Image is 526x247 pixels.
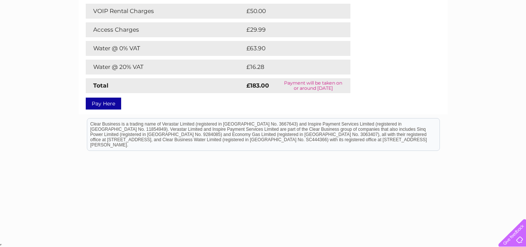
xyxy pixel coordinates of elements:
td: £16.28 [245,60,335,75]
td: Water @ 0% VAT [86,41,245,56]
td: Payment will be taken on or around [DATE] [276,78,350,93]
td: £50.00 [245,4,336,19]
a: Energy [413,32,430,37]
a: Blog [461,32,472,37]
td: VOIP Rental Charges [86,4,245,19]
a: Pay Here [86,98,121,110]
strong: Total [93,82,108,89]
a: Log out [501,32,519,37]
td: Water @ 20% VAT [86,60,245,75]
img: logo.png [18,19,56,42]
td: Access Charges [86,22,245,37]
a: Telecoms [434,32,457,37]
div: Clear Business is a trading name of Verastar Limited (registered in [GEOGRAPHIC_DATA] No. 3667643... [87,4,440,36]
strong: £183.00 [246,82,269,89]
a: Contact [476,32,495,37]
td: £29.99 [245,22,336,37]
a: Water [395,32,409,37]
td: £63.90 [245,41,336,56]
a: 0333 014 3131 [385,4,437,13]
